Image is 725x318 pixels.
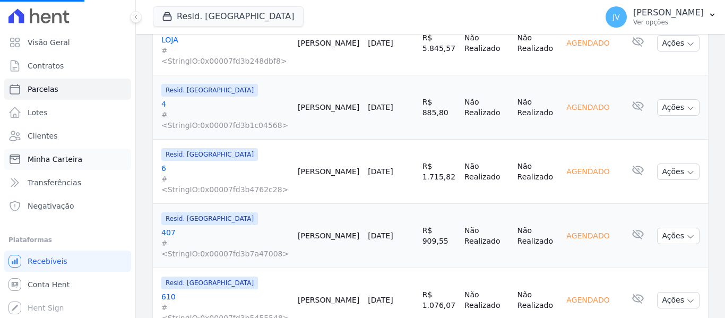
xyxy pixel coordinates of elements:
div: Agendado [562,100,614,115]
td: [PERSON_NAME] [294,11,364,75]
span: #<StringIO:0x00007fd3b4762c28> [161,174,289,195]
span: Resid. [GEOGRAPHIC_DATA] [161,277,258,289]
span: Clientes [28,131,57,141]
span: Contratos [28,61,64,71]
span: Negativação [28,201,74,211]
span: Recebíveis [28,256,67,267]
td: [PERSON_NAME] [294,204,364,268]
span: JV [612,13,620,21]
a: [DATE] [368,103,393,111]
td: R$ 1.715,82 [418,140,460,204]
td: Não Realizado [460,204,513,268]
a: 6#<StringIO:0x00007fd3b4762c28> [161,163,289,195]
button: Ações [657,99,700,116]
a: Clientes [4,125,131,147]
a: 4#<StringIO:0x00007fd3b1c04568> [161,99,289,131]
span: Resid. [GEOGRAPHIC_DATA] [161,148,258,161]
a: Lotes [4,102,131,123]
a: Conta Hent [4,274,131,295]
span: Transferências [28,177,81,188]
span: #<StringIO:0x00007fd3b248dbf8> [161,45,289,66]
button: Resid. [GEOGRAPHIC_DATA] [153,6,304,27]
a: Parcelas [4,79,131,100]
a: 407#<StringIO:0x00007fd3b7a47008> [161,227,289,259]
a: Contratos [4,55,131,76]
p: Ver opções [633,18,704,27]
td: R$ 909,55 [418,204,460,268]
button: JV [PERSON_NAME] Ver opções [597,2,725,32]
a: [DATE] [368,296,393,304]
a: Recebíveis [4,251,131,272]
span: Resid. [GEOGRAPHIC_DATA] [161,84,258,97]
td: Não Realizado [460,11,513,75]
button: Ações [657,228,700,244]
a: Transferências [4,172,131,193]
td: [PERSON_NAME] [294,75,364,140]
td: [PERSON_NAME] [294,140,364,204]
span: Conta Hent [28,279,70,290]
td: Não Realizado [513,11,558,75]
a: LOJA#<StringIO:0x00007fd3b248dbf8> [161,35,289,66]
a: [DATE] [368,39,393,47]
div: Agendado [562,293,614,307]
span: Parcelas [28,84,58,94]
span: Visão Geral [28,37,70,48]
a: Minha Carteira [4,149,131,170]
div: Agendado [562,36,614,50]
td: Não Realizado [513,75,558,140]
button: Ações [657,292,700,308]
td: Não Realizado [513,140,558,204]
div: Agendado [562,164,614,179]
span: Lotes [28,107,48,118]
a: [DATE] [368,231,393,240]
div: Agendado [562,228,614,243]
a: Negativação [4,195,131,217]
span: Minha Carteira [28,154,82,165]
div: Plataformas [8,234,127,246]
a: Visão Geral [4,32,131,53]
span: #<StringIO:0x00007fd3b7a47008> [161,238,289,259]
td: R$ 885,80 [418,75,460,140]
td: R$ 5.845,57 [418,11,460,75]
button: Ações [657,35,700,51]
p: [PERSON_NAME] [633,7,704,18]
td: Não Realizado [460,140,513,204]
button: Ações [657,164,700,180]
a: [DATE] [368,167,393,176]
td: Não Realizado [460,75,513,140]
span: Resid. [GEOGRAPHIC_DATA] [161,212,258,225]
td: Não Realizado [513,204,558,268]
span: #<StringIO:0x00007fd3b1c04568> [161,109,289,131]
